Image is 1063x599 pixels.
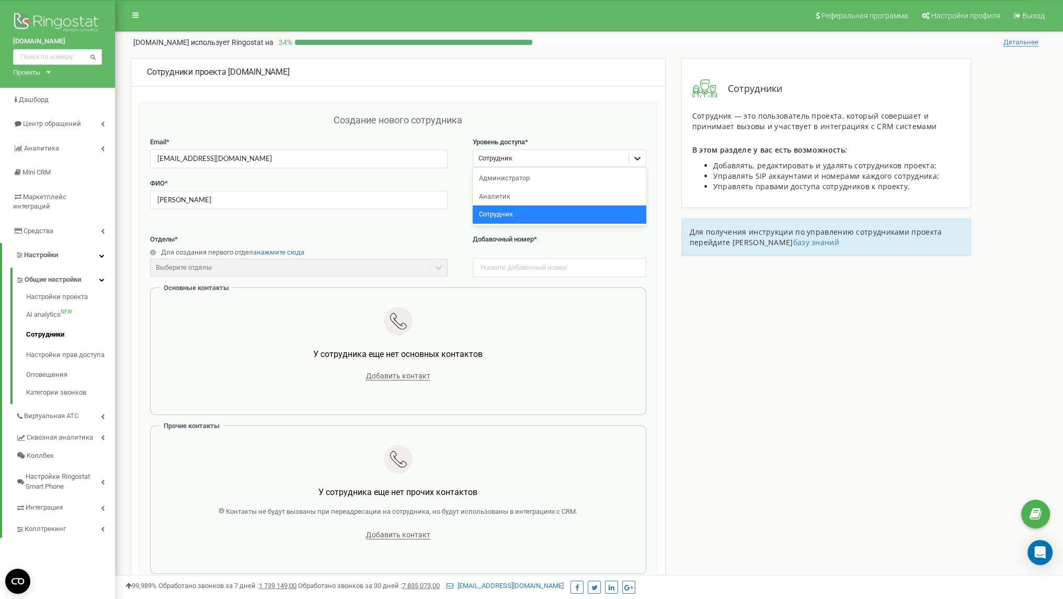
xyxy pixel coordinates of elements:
[24,144,59,152] span: Аналитика
[690,227,942,247] span: Для получения инструкции по управлению сотрудниками проекта перейдите [PERSON_NAME]
[26,325,115,345] a: Сотрудники
[16,465,115,496] a: Настройки Ringostat Smart Phone
[473,138,525,146] span: Уровень доступа
[26,292,115,305] a: Настройки проекта
[1022,11,1045,20] span: Выход
[16,517,115,538] a: Коллтрекинг
[150,149,448,168] input: Введите Email
[13,67,40,77] div: Проекты
[150,235,175,243] span: Отделы
[821,11,908,20] span: Реферальная программа
[713,181,910,191] span: Управлять правами доступа сотрудников к проекту.
[25,275,81,285] span: Общие настройки
[298,582,440,590] span: Обработано звонков за 30 дней :
[473,235,534,243] span: Добавочный номер
[13,193,66,211] span: Маркетплейс интеграций
[150,138,166,146] span: Email
[16,447,115,465] a: Коллбек
[133,37,273,48] p: [DOMAIN_NAME]
[26,472,101,491] span: Настройки Ringostat Smart Phone
[150,179,165,187] span: ФИО
[473,205,646,224] div: Сотрудник
[25,524,66,534] span: Коллтрекинг
[13,10,102,37] img: Ringostat logo
[793,237,839,247] a: базу знаний
[226,508,577,515] span: Контакты не будут вызваны при переадресации на сотрудника, но будут использованы в интеграциях с ...
[24,251,58,259] span: Настройки
[259,582,296,590] u: 1 739 149,00
[366,372,430,381] span: Добавить контакт
[713,160,937,170] span: Добавлять, редактировать и удалять сотрудников проекта;
[478,154,512,164] div: Сотрудник
[473,258,646,277] input: Укажите добавочный номер
[713,171,940,181] span: Управлять SIP аккаунтами и номерами каждого сотрудника;
[366,531,430,539] span: Добавить контакт
[16,425,115,447] a: Сквозная аналитика
[447,582,564,590] a: [EMAIL_ADDRESS][DOMAIN_NAME]
[150,191,448,209] input: Введите ФИО
[717,82,783,96] span: Сотрудники
[27,433,93,443] span: Сквозная аналитика
[473,169,646,188] div: Администратор
[19,96,49,103] span: Дашборд
[692,111,936,131] span: Сотрудник — это пользователь проекта, который совершает и принимает вызовы и участвует в интеграц...
[313,349,483,359] span: У сотрудника еще нет основных контактов
[16,404,115,425] a: Виртуальная АТС
[26,305,115,325] a: AI analyticsNEW
[318,487,477,497] span: У сотрудника еще нет прочих контактов
[402,582,440,590] u: 7 835 073,00
[334,114,462,125] span: Создание нового сотрудника
[273,37,295,48] p: 34 %
[16,496,115,517] a: Интеграция
[473,188,646,206] div: Аналитик
[13,49,102,65] input: Поиск по номеру
[26,385,115,398] a: Категории звонков
[164,422,220,430] span: Прочие контакты
[23,120,81,128] span: Центр обращений
[191,38,273,47] span: использует Ringostat на
[692,145,847,155] span: В этом разделе у вас есть возможность:
[147,67,226,77] span: Сотрудники проекта
[27,451,54,461] span: Коллбек
[1027,540,1053,565] div: Open Intercom Messenger
[13,37,102,47] a: [DOMAIN_NAME]
[257,248,304,256] a: нажмите сюда
[2,243,115,268] a: Настройки
[125,582,157,590] span: 99,989%
[931,11,1000,20] span: Настройки профиля
[24,227,53,235] span: Средства
[24,411,78,421] span: Виртуальная АТС
[26,503,63,513] span: Интеграция
[26,345,115,365] a: Настройки прав доступа
[161,248,257,256] span: Для создания первого отдела
[5,569,30,594] button: Open CMP widget
[147,66,649,78] div: [DOMAIN_NAME]
[16,268,115,289] a: Общие настройки
[22,168,51,176] span: Mini CRM
[1003,38,1038,47] span: Детальнее
[26,365,115,385] a: Оповещения
[158,582,296,590] span: Обработано звонков за 7 дней :
[164,284,229,292] span: Основные контакты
